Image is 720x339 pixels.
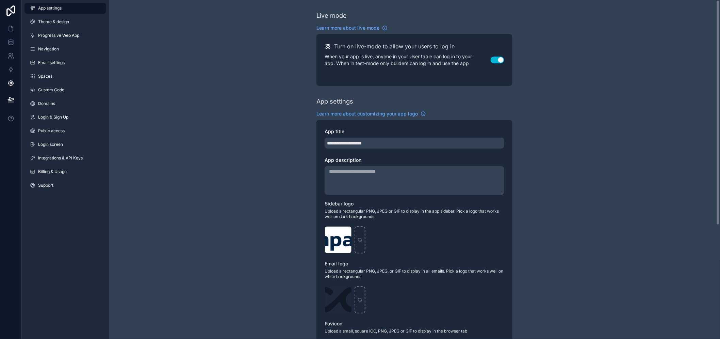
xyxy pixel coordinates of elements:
span: Public access [38,128,65,134]
a: Learn more about customizing your app logo [316,110,426,117]
a: App settings [24,3,106,14]
span: Login screen [38,142,63,147]
div: Live mode [316,11,347,20]
a: Spaces [24,71,106,82]
span: Login & Sign Up [38,114,68,120]
span: Navigation [38,46,59,52]
a: Email settings [24,57,106,68]
span: Upload a small, square ICO, PNG, JPEG or GIF to display in the browser tab [325,328,504,334]
span: Learn more about live mode [316,25,379,31]
span: Theme & design [38,19,69,25]
span: App description [325,157,361,163]
a: Learn more about live mode [316,25,388,31]
span: App title [325,128,344,134]
span: Domains [38,101,55,106]
a: Login screen [24,139,106,150]
a: Public access [24,125,106,136]
span: Learn more about customizing your app logo [316,110,418,117]
span: App settings [38,5,62,11]
a: Progressive Web App [24,30,106,41]
span: Sidebar logo [325,201,354,206]
span: Support [38,183,53,188]
a: Domains [24,98,106,109]
span: Custom Code [38,87,64,93]
span: Billing & Usage [38,169,67,174]
a: Custom Code [24,84,106,95]
div: App settings [316,97,353,106]
span: Integrations & API Keys [38,155,83,161]
a: Billing & Usage [24,166,106,177]
span: Email logo [325,261,348,266]
a: Support [24,180,106,191]
span: Spaces [38,74,52,79]
span: Progressive Web App [38,33,79,38]
a: Navigation [24,44,106,55]
p: When your app is live, anyone in your User table can log in to your app. When in test-mode only b... [325,53,491,67]
a: Theme & design [24,16,106,27]
span: Favicon [325,321,342,326]
span: Upload a rectangular PNG, JPEG, or GIF to display in all emails. Pick a logo that works well on w... [325,268,504,279]
a: Login & Sign Up [24,112,106,123]
a: Integrations & API Keys [24,153,106,164]
h2: Turn on live-mode to allow your users to log in [334,42,455,50]
span: Email settings [38,60,65,65]
span: Upload a rectangular PNG, JPEG or GIF to display in the app sidebar. Pick a logo that works well ... [325,209,504,219]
